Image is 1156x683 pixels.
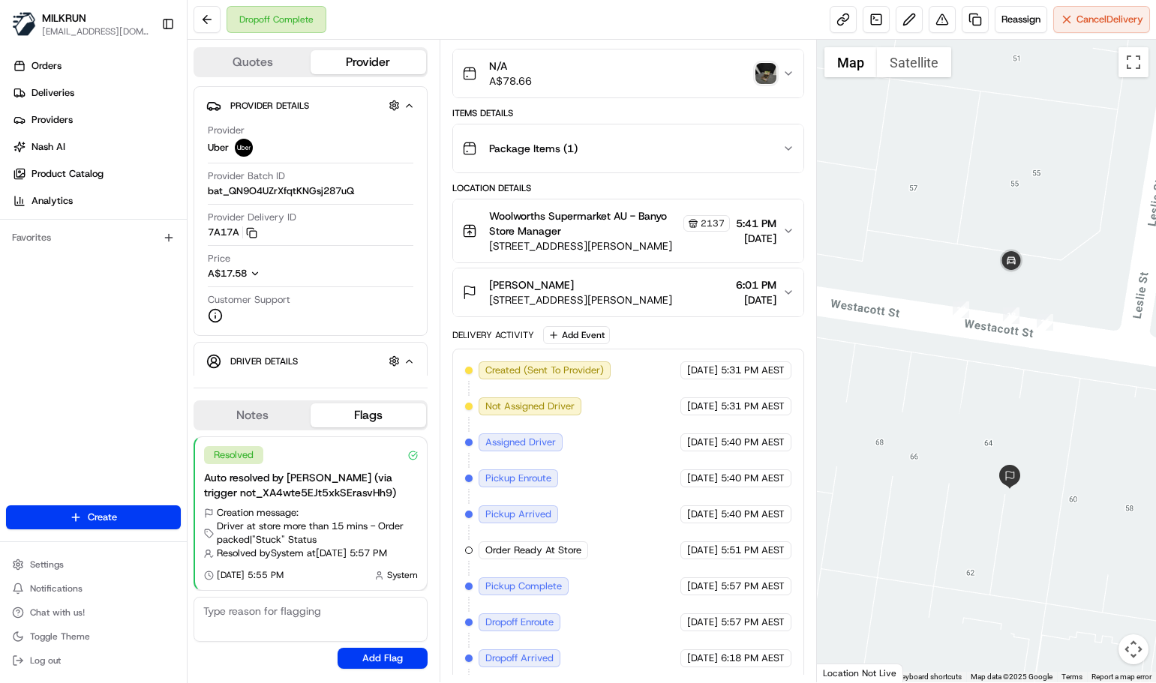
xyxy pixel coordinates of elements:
button: [PERSON_NAME][STREET_ADDRESS][PERSON_NAME]6:01 PM[DATE] [453,268,804,316]
button: Quotes [195,50,311,74]
span: Not Assigned Driver [485,400,575,413]
span: Price [208,252,230,265]
div: Auto resolved by [PERSON_NAME] (via trigger not_XA4wte5EJt5xkSErasvHh9) [204,470,418,500]
span: 5:40 PM AEST [721,472,785,485]
button: Reassign [995,6,1047,33]
div: Location Details [452,182,805,194]
span: [DATE] [687,508,718,521]
span: Toggle Theme [30,631,90,643]
span: Pickup Complete [485,580,562,593]
div: Items Details [452,107,805,119]
span: Woolworths Supermarket AU - Banyo Store Manager [489,208,681,238]
button: Show street map [824,47,877,77]
a: Terms [1061,673,1082,681]
span: [DATE] [687,400,718,413]
span: Assigned Driver [485,436,556,449]
span: Create [88,511,117,524]
span: [DATE] [687,472,718,485]
span: [STREET_ADDRESS][PERSON_NAME] [489,292,672,307]
a: Open this area in Google Maps (opens a new window) [821,663,870,682]
button: Toggle fullscreen view [1118,47,1148,77]
div: 16 [1037,314,1053,331]
span: 5:40 PM AEST [721,436,785,449]
button: Woolworths Supermarket AU - Banyo Store Manager2137[STREET_ADDRESS][PERSON_NAME]5:41 PM[DATE] [453,199,804,262]
span: Resolved by System [217,547,304,560]
span: 5:51 PM AEST [721,544,785,557]
span: [DATE] [687,616,718,629]
span: [PERSON_NAME] [489,277,574,292]
span: Analytics [32,194,73,208]
span: Uber [208,141,229,154]
span: Deliveries [32,86,74,100]
button: A$17.58 [208,267,340,280]
button: [EMAIL_ADDRESS][DOMAIN_NAME] [42,25,149,37]
span: Creation message: [217,506,299,520]
span: [STREET_ADDRESS][PERSON_NAME] [489,238,731,253]
span: [DATE] [736,292,776,307]
div: Favorites [6,226,181,250]
span: Dropoff Enroute [485,616,554,629]
a: Providers [6,108,187,132]
span: Driver Details [230,355,298,367]
span: A$17.58 [208,267,247,280]
span: [DATE] [736,231,776,246]
a: Report a map error [1091,673,1151,681]
span: 5:41 PM [736,216,776,231]
span: [DATE] [687,652,718,665]
button: Notifications [6,578,181,599]
span: Order Ready At Store [485,544,581,557]
span: 2137 [701,217,725,229]
span: Map data ©2025 Google [971,673,1052,681]
button: MILKRUNMILKRUN[EMAIL_ADDRESS][DOMAIN_NAME] [6,6,155,42]
span: Provider [208,124,245,137]
img: Google [821,663,870,682]
span: A$78.66 [489,73,532,88]
span: Pickup Arrived [485,508,551,521]
button: Create [6,505,181,529]
button: Provider Details [206,93,415,118]
a: Deliveries [6,81,187,105]
span: 5:57 PM AEST [721,580,785,593]
span: 5:40 PM AEST [721,508,785,521]
a: Orders [6,54,187,78]
span: [DATE] [687,436,718,449]
img: photo_proof_of_delivery image [755,63,776,84]
span: [DATE] [687,364,718,377]
div: Location Not Live [817,664,903,682]
button: Flags [311,403,426,427]
a: Analytics [6,189,187,213]
span: Package Items ( 1 ) [489,141,578,156]
span: 5:31 PM AEST [721,400,785,413]
span: 6:18 PM AEST [721,652,785,665]
span: Settings [30,559,64,571]
span: N/A [489,58,532,73]
span: bat_QN9O4UZrXfqtKNGsj287uQ [208,184,354,198]
span: Orders [32,59,62,73]
button: Add Flag [338,648,428,669]
button: Notes [195,403,311,427]
div: 18 [1003,307,1019,324]
span: [DATE] [687,544,718,557]
span: Cancel Delivery [1076,13,1143,26]
button: Keyboard shortcuts [897,672,962,682]
span: Pickup Enroute [485,472,551,485]
span: Dropoff Arrived [485,652,554,665]
button: Map camera controls [1118,634,1148,664]
span: Driver at store more than 15 mins - Order packed | "Stuck" Status [217,520,418,547]
span: Provider Batch ID [208,169,285,183]
span: Notifications [30,583,83,595]
span: System [387,569,418,581]
span: [DATE] [687,580,718,593]
span: Log out [30,655,61,667]
button: Show satellite imagery [877,47,951,77]
button: Log out [6,650,181,671]
div: 17 [953,301,969,318]
a: Product Catalog [6,162,187,186]
button: N/AA$78.66photo_proof_of_delivery image [453,49,804,97]
span: Created (Sent To Provider) [485,364,604,377]
span: Nash AI [32,140,65,154]
span: 5:57 PM AEST [721,616,785,629]
button: Provider [311,50,426,74]
span: at [DATE] 5:57 PM [307,547,387,560]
